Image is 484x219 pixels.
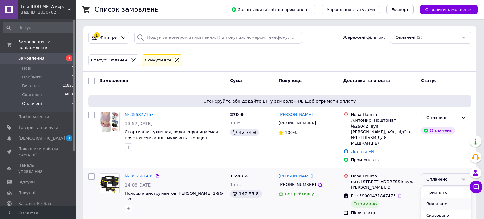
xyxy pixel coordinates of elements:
a: № 356877158 [125,112,154,117]
div: Cкинути все [143,57,173,64]
span: Оплачені [22,101,42,107]
a: [PERSON_NAME] [279,112,313,118]
div: [PHONE_NUMBER] [277,181,317,189]
span: Замовлення [18,55,44,61]
a: № 356561499 [125,174,154,178]
img: Фото товару [100,174,119,193]
div: 147.55 ₴ [230,190,262,198]
span: Покупці [18,190,35,196]
span: Замовлення та повідомлення [18,39,76,50]
span: 270 ₴ [230,112,244,117]
span: [DEMOGRAPHIC_DATA] [18,135,65,141]
div: Нова Пошта [351,112,416,118]
span: 1 [66,55,72,61]
button: Завантажити звіт по пром-оплаті [226,5,315,14]
a: Створити замовлення [414,7,478,12]
li: Прийнято [421,187,471,199]
span: 1 шт. [230,121,241,125]
div: Ваш ID: 1030762 [20,9,76,15]
div: Нова Пошта [351,173,416,179]
span: 9 [72,74,74,80]
div: [PHONE_NUMBER] [277,119,317,127]
div: Житомир, Поштомат №29042: вул. [PERSON_NAME], 49г, під'їзд №1 (ТІЛЬКИ ДЛЯ МЕШКАНЦІВ) [351,118,416,146]
span: Панель управління [18,163,58,174]
span: Експорт [391,7,409,12]
span: 100% [285,130,297,135]
span: Статус [421,78,437,83]
span: Cума [230,78,242,83]
span: Оплачені [395,35,415,41]
span: 0 [72,66,74,71]
div: Пром-оплата [351,157,416,163]
span: Виконані [22,83,42,89]
span: Збережені фільтри: [342,35,385,41]
span: Створити замовлення [425,7,473,12]
a: Додати ЕН [351,149,374,154]
span: Завантажити звіт по пром-оплаті [231,7,310,12]
button: Управління статусами [322,5,380,14]
button: Чат з покупцем [470,181,482,193]
span: ЕН: 59001431847475 [351,193,396,198]
span: 6851 [65,92,74,98]
a: Пояс для инструментов [PERSON_NAME] 1-96-178 [125,191,224,202]
div: Оплачено [421,127,455,134]
input: Пошук [3,22,74,33]
span: Управління статусами [327,7,375,12]
span: 14:08[DATE] [125,182,153,187]
input: Пошук за номером замовлення, ПІБ покупця, номером телефону, Email, номером накладної [134,32,302,44]
span: 1 [66,135,72,141]
span: Показники роботи компанії [18,146,58,158]
div: 42.74 ₴ [230,129,259,136]
span: Повідомлення [18,114,49,120]
span: 1 шт. [230,182,241,187]
span: Покупець [279,78,302,83]
a: Фото товару [100,112,120,132]
span: Каталог ProSale [18,201,52,206]
span: Прийняті [22,74,42,80]
div: Оплачено [426,176,458,183]
span: 13:57[DATE] [125,121,153,126]
div: Отримано [351,200,379,208]
span: Скасовані [22,92,43,98]
span: Відгуки [18,179,35,185]
div: Статус: Оплачені [90,57,130,64]
span: Згенеруйте або додайте ЕН у замовлення, щоб отримати оплату [91,98,469,104]
li: Виконано [421,198,471,210]
span: (2) [417,35,422,40]
div: Оплачено [426,115,458,121]
span: Твій ШОП МЕГА корисних речей "Механік" [20,4,68,9]
button: Створити замовлення [420,5,478,14]
a: Фото товару [100,173,120,193]
h1: Список замовлень [95,6,158,13]
div: 1 [94,32,100,38]
span: Без рейтингу [285,192,314,196]
span: 1 283 ₴ [230,174,248,178]
span: 2 [72,101,74,107]
img: Фото товару [100,112,119,132]
span: Доставка та оплата [343,78,390,83]
span: Замовлення [100,78,128,83]
span: 11823 [63,83,74,89]
div: смт. [STREET_ADDRESS]: вул. [PERSON_NAME], 2 [351,179,416,190]
span: Нові [22,66,31,71]
a: Спортивная, уличная, водонепроницаемая поясная сумка для мужчин и женщин. [125,130,218,140]
span: Фільтри [100,35,118,41]
div: Післяплата [351,210,416,216]
button: Експорт [386,5,414,14]
a: [PERSON_NAME] [279,173,313,179]
span: Товари та послуги [18,125,58,130]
